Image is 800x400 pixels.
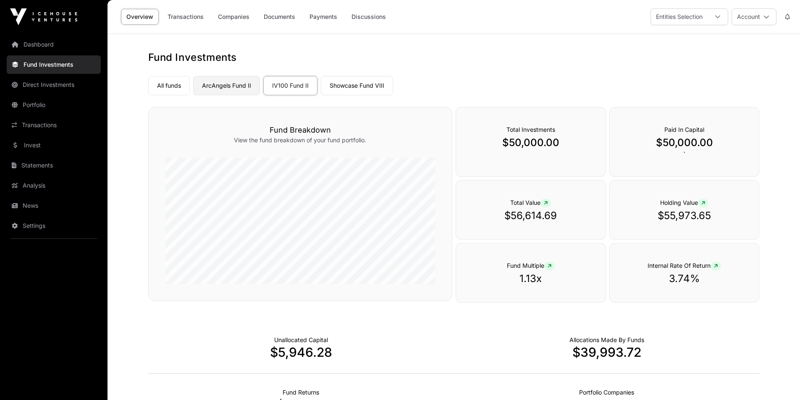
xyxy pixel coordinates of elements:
[162,9,209,25] a: Transactions
[473,136,589,149] p: $50,000.00
[121,9,159,25] a: Overview
[510,199,551,206] span: Total Value
[7,176,101,195] a: Analysis
[165,124,435,136] h3: Fund Breakdown
[7,116,101,134] a: Transactions
[304,9,343,25] a: Payments
[263,76,317,95] a: IV100 Fund II
[258,9,301,25] a: Documents
[193,76,260,95] a: ArcAngels Fund II
[7,156,101,175] a: Statements
[321,76,393,95] a: Showcase Fund VIII
[7,136,101,154] a: Invest
[7,217,101,235] a: Settings
[454,345,760,360] p: $39,993.72
[660,199,708,206] span: Holding Value
[627,136,742,149] p: $50,000.00
[7,55,101,74] a: Fund Investments
[7,35,101,54] a: Dashboard
[274,336,328,344] p: Cash not yet allocated
[148,76,190,95] a: All funds
[165,136,435,144] p: View the fund breakdown of your fund portfolio.
[473,272,589,285] p: 1.13x
[148,345,454,360] p: $5,946.28
[7,76,101,94] a: Direct Investments
[627,272,742,285] p: 3.74%
[212,9,255,25] a: Companies
[651,9,708,25] div: Entities Selection
[473,209,589,222] p: $56,614.69
[346,9,391,25] a: Discussions
[148,51,760,64] h1: Fund Investments
[627,209,742,222] p: $55,973.65
[758,360,800,400] iframe: Chat Widget
[648,262,721,269] span: Internal Rate Of Return
[507,262,555,269] span: Fund Multiple
[732,8,776,25] button: Account
[569,336,644,344] p: Capital Deployed Into Companies
[579,388,634,397] p: Number of Companies Deployed Into
[7,96,101,114] a: Portfolio
[283,388,319,397] p: Realised Returns from Funds
[506,126,555,133] span: Total Investments
[609,107,760,177] div: `
[10,8,77,25] img: Icehouse Ventures Logo
[664,126,704,133] span: Paid In Capital
[7,196,101,215] a: News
